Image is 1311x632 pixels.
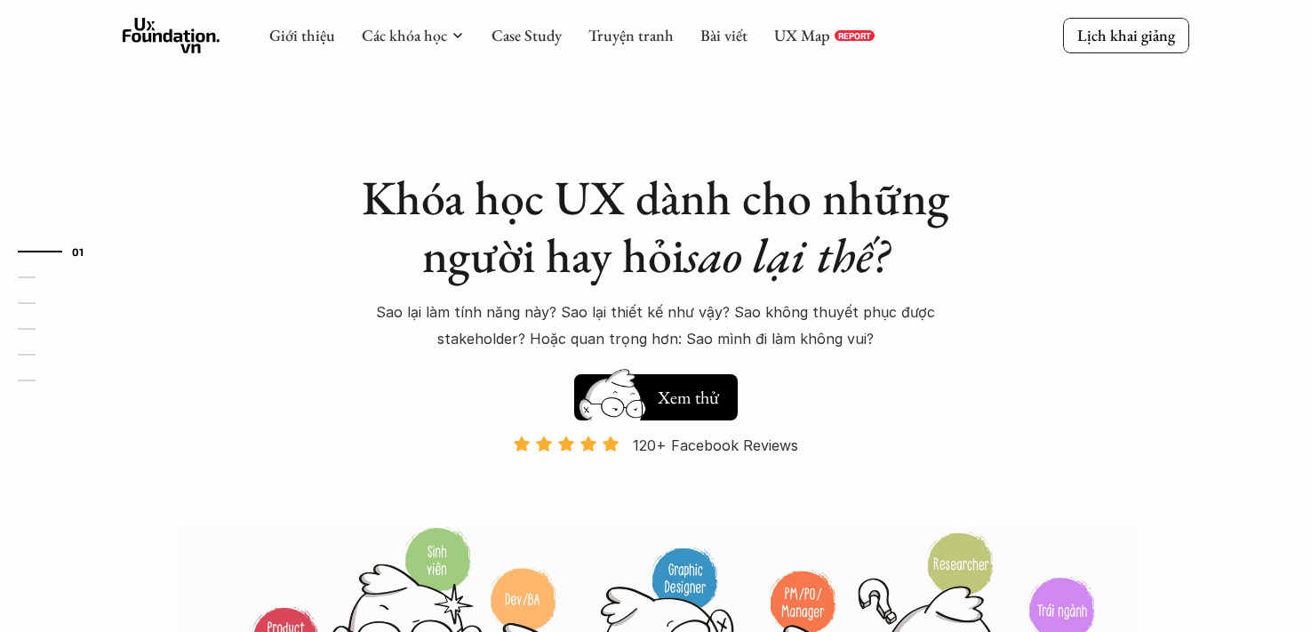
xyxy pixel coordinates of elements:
p: Sao lại làm tính năng này? Sao lại thiết kế như vậy? Sao không thuyết phục được stakeholder? Hoặc... [345,299,967,353]
a: REPORT [835,30,875,41]
a: Bài viết [700,25,747,45]
a: Các khóa học [362,25,447,45]
a: 01 [18,241,102,262]
p: Lịch khai giảng [1077,25,1175,45]
h1: Khóa học UX dành cho những người hay hỏi [345,169,967,284]
p: 120+ Facebook Reviews [633,432,798,459]
a: Case Study [492,25,562,45]
a: 120+ Facebook Reviews [498,435,814,524]
a: Xem thử [574,365,738,420]
h5: Xem thử [658,385,723,410]
p: REPORT [838,30,871,41]
strong: 01 [72,245,84,258]
a: Giới thiệu [269,25,335,45]
a: Truyện tranh [588,25,674,45]
em: sao lại thế? [684,224,889,286]
a: Lịch khai giảng [1063,18,1189,52]
a: UX Map [774,25,830,45]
